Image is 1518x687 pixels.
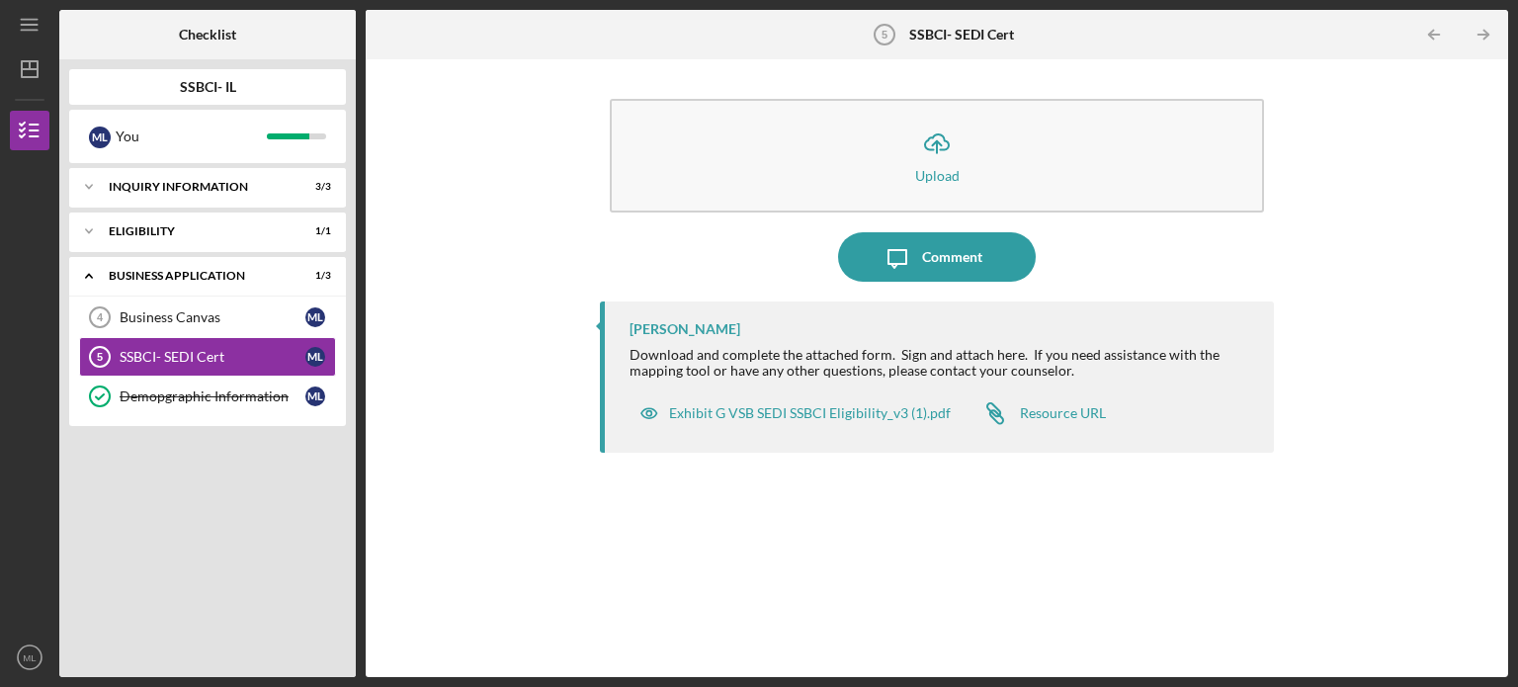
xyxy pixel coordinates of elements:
tspan: 4 [97,311,104,323]
div: 1 / 1 [295,225,331,237]
b: SSBCI- IL [180,79,236,95]
div: Resource URL [1020,405,1106,421]
a: 5SSBCI- SEDI CertML [79,337,336,377]
tspan: 5 [97,351,103,363]
div: Download and complete the attached form. Sign and attach here. If you need assistance with the ma... [630,347,1254,379]
div: You [116,120,267,153]
div: 1 / 3 [295,270,331,282]
div: Inquiry Information [109,181,282,193]
text: ML [23,652,37,663]
div: Demopgraphic Information [120,388,305,404]
div: Comment [922,232,982,282]
div: SSBCI- SEDI Cert [120,349,305,365]
a: 4Business CanvasML [79,298,336,337]
div: 3 / 3 [295,181,331,193]
button: ML [10,638,49,677]
b: Checklist [179,27,236,43]
div: M L [305,307,325,327]
div: Upload [915,168,960,183]
tspan: 5 [882,29,887,41]
div: Business Canvas [120,309,305,325]
button: Comment [838,232,1036,282]
a: Demopgraphic InformationML [79,377,336,416]
div: Exhibit G VSB SEDI SSBCI Eligibility_v3 (1).pdf [669,405,951,421]
div: [PERSON_NAME] [630,321,740,337]
div: Eligibility [109,225,282,237]
b: SSBCI- SEDI Cert [909,27,1014,43]
button: Exhibit G VSB SEDI SSBCI Eligibility_v3 (1).pdf [630,393,961,433]
div: M L [89,127,111,148]
div: Business Application [109,270,282,282]
div: M L [305,386,325,406]
a: Resource URL [970,393,1106,433]
button: Upload [610,99,1264,213]
div: M L [305,347,325,367]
